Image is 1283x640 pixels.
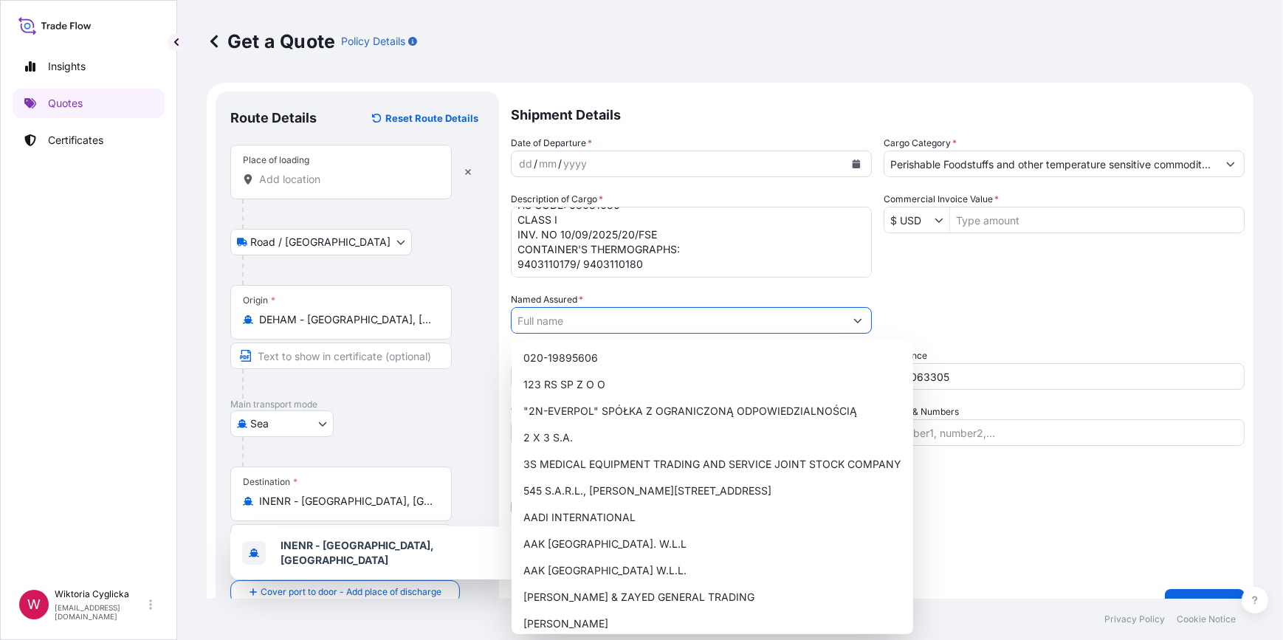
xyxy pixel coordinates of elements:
span: Sea [250,416,269,431]
p: Main transport mode [230,399,484,410]
span: AAK [GEOGRAPHIC_DATA] W.L.L. [523,563,687,578]
input: Type amount [950,207,1244,233]
input: Text to appear on certificate [230,343,452,369]
div: day, [517,155,534,173]
div: year, [562,155,588,173]
p: Shipment Details [511,92,1245,136]
p: Reset Route Details [385,111,478,125]
div: / [558,155,562,173]
input: Full name [512,307,845,334]
span: 2 X 3 S.A. [523,430,573,445]
button: Show suggestions [845,307,871,334]
p: Policy Details [341,34,405,49]
label: Cargo Category [884,136,957,151]
p: [EMAIL_ADDRESS][DOMAIN_NAME] [55,603,146,621]
span: W [27,597,41,612]
span: AADI INTERNATIONAL [523,510,636,525]
span: AAK [GEOGRAPHIC_DATA]. W.L.L [523,537,687,551]
input: Destination [259,494,433,509]
span: Date of Departure [511,136,592,151]
button: Select transport [230,410,334,437]
button: Show suggestions [1217,151,1244,177]
div: / [534,155,537,173]
input: Commercial Invoice Value [884,207,935,233]
label: Commercial Invoice Value [884,192,999,207]
div: Place of loading [243,154,309,166]
span: [PERSON_NAME] [523,616,608,631]
input: Origin [259,312,433,327]
div: Origin [243,295,275,306]
button: Calendar [845,152,868,176]
b: INENR - [GEOGRAPHIC_DATA], [GEOGRAPHIC_DATA] [281,539,434,566]
div: Show suggestions [230,526,523,579]
p: Insights [48,59,86,74]
p: Cookie Notice [1177,613,1236,625]
button: Show suggestions [935,213,949,227]
p: Wiktoria Cyglicka [55,588,146,600]
span: "2N-EVERPOL" SPÓŁKA Z OGRANICZONĄ ODPOWIEDZIALNOŚCIĄ [523,404,857,419]
input: Your internal reference [884,363,1245,390]
label: Description of Cargo [511,192,603,207]
div: month, [537,155,558,173]
input: Number1, number2,... [884,419,1245,446]
span: 123 RS SP Z O O [523,377,605,392]
span: Road / [GEOGRAPHIC_DATA] [250,235,391,250]
label: Marks & Numbers [884,405,959,419]
p: Certificates [48,133,103,148]
span: 020-19895606 [523,351,598,365]
input: Place of loading [259,172,433,187]
p: Quotes [48,96,83,111]
span: 3S MEDICAL EQUIPMENT TRADING AND SERVICE JOINT STOCK COMPANY [523,457,901,472]
p: Privacy Policy [1104,613,1165,625]
span: 545 S.A.R.L., [PERSON_NAME][STREET_ADDRESS] [523,484,771,498]
span: [PERSON_NAME] & ZAYED GENERAL TRADING [523,590,754,605]
p: Get a Quote [207,30,335,53]
p: Get a Quote [1177,596,1233,611]
input: Select a commodity type [884,151,1217,177]
button: Select transport [230,229,412,255]
label: Named Assured [511,292,583,307]
input: Text to appear on certificate [230,524,452,551]
span: Cover port to door - Add place of discharge [261,585,441,599]
p: Route Details [230,109,317,127]
div: Destination [243,476,297,488]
